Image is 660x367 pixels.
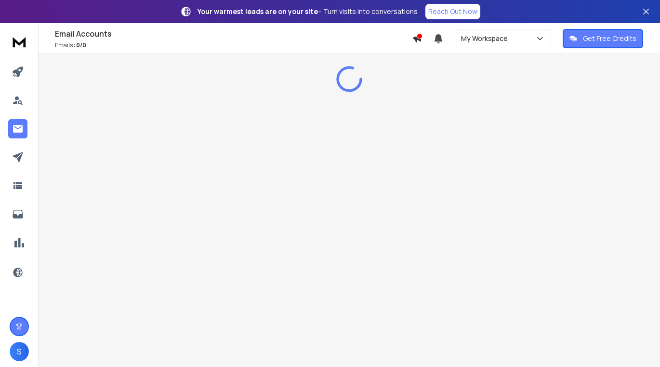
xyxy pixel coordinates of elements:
[425,4,480,19] a: Reach Out Now
[583,34,636,43] p: Get Free Credits
[10,33,29,51] img: logo
[461,34,512,43] p: My Workspace
[198,7,318,16] strong: Your warmest leads are on your site
[563,29,643,48] button: Get Free Credits
[10,342,29,361] button: S
[76,41,86,49] span: 0 / 0
[428,7,477,16] p: Reach Out Now
[55,41,412,49] p: Emails :
[55,28,412,40] h1: Email Accounts
[198,7,418,16] p: – Turn visits into conversations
